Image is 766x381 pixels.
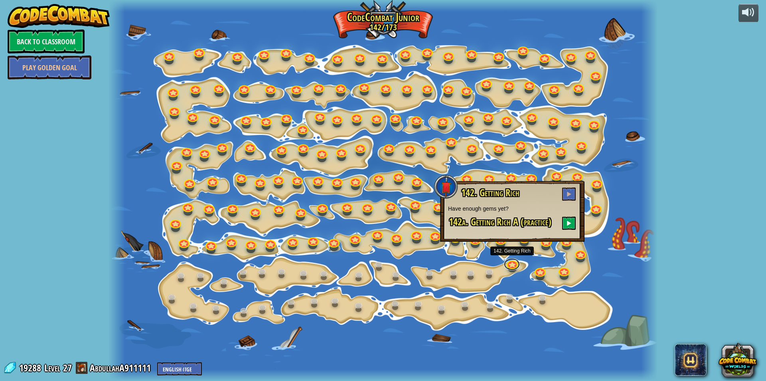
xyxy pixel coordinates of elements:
[562,217,576,230] button: Play
[8,55,91,79] a: Play Golden Goal
[63,361,72,374] span: 27
[90,361,153,374] a: AbdullahA911111
[449,215,551,229] span: 142a. Getting Rich A (practice)
[8,4,110,28] img: CodeCombat - Learn how to code by playing a game
[44,361,60,375] span: Level
[19,361,43,374] span: 19288
[448,205,576,213] p: Have enough gems yet?
[562,188,576,201] button: Play
[8,30,85,53] a: Back to Classroom
[738,4,758,23] button: Adjust volume
[461,186,519,199] span: 142. Getting Rich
